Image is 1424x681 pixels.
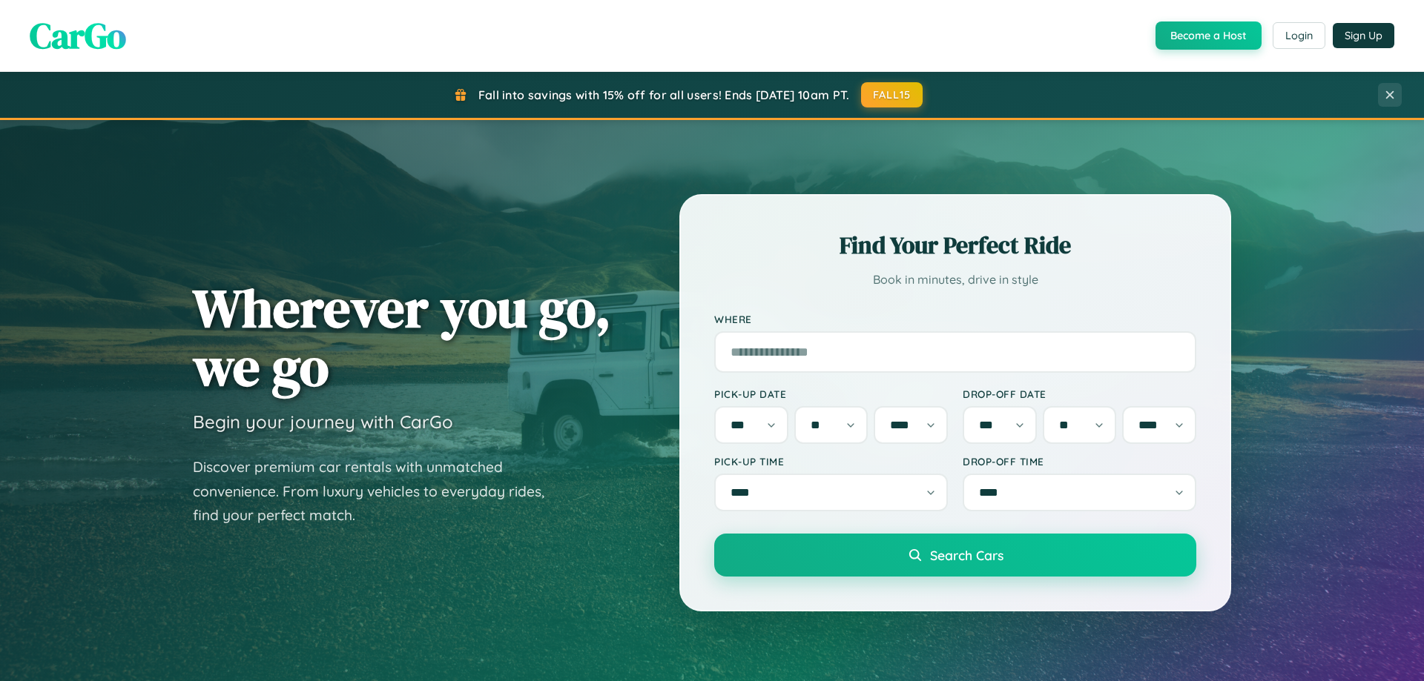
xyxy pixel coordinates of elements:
button: Login [1273,22,1325,49]
span: Fall into savings with 15% off for all users! Ends [DATE] 10am PT. [478,87,850,102]
label: Drop-off Date [963,388,1196,400]
button: Become a Host [1156,21,1262,50]
h2: Find Your Perfect Ride [714,229,1196,262]
h3: Begin your journey with CarGo [193,411,453,433]
button: FALL15 [861,82,923,107]
p: Discover premium car rentals with unmatched convenience. From luxury vehicles to everyday rides, ... [193,455,564,528]
span: Search Cars [930,547,1003,563]
label: Drop-off Time [963,455,1196,468]
button: Search Cars [714,534,1196,577]
label: Pick-up Time [714,455,948,468]
span: CarGo [30,11,126,60]
h1: Wherever you go, we go [193,279,611,396]
p: Book in minutes, drive in style [714,269,1196,290]
label: Where [714,313,1196,325]
label: Pick-up Date [714,388,948,400]
button: Sign Up [1333,23,1394,48]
